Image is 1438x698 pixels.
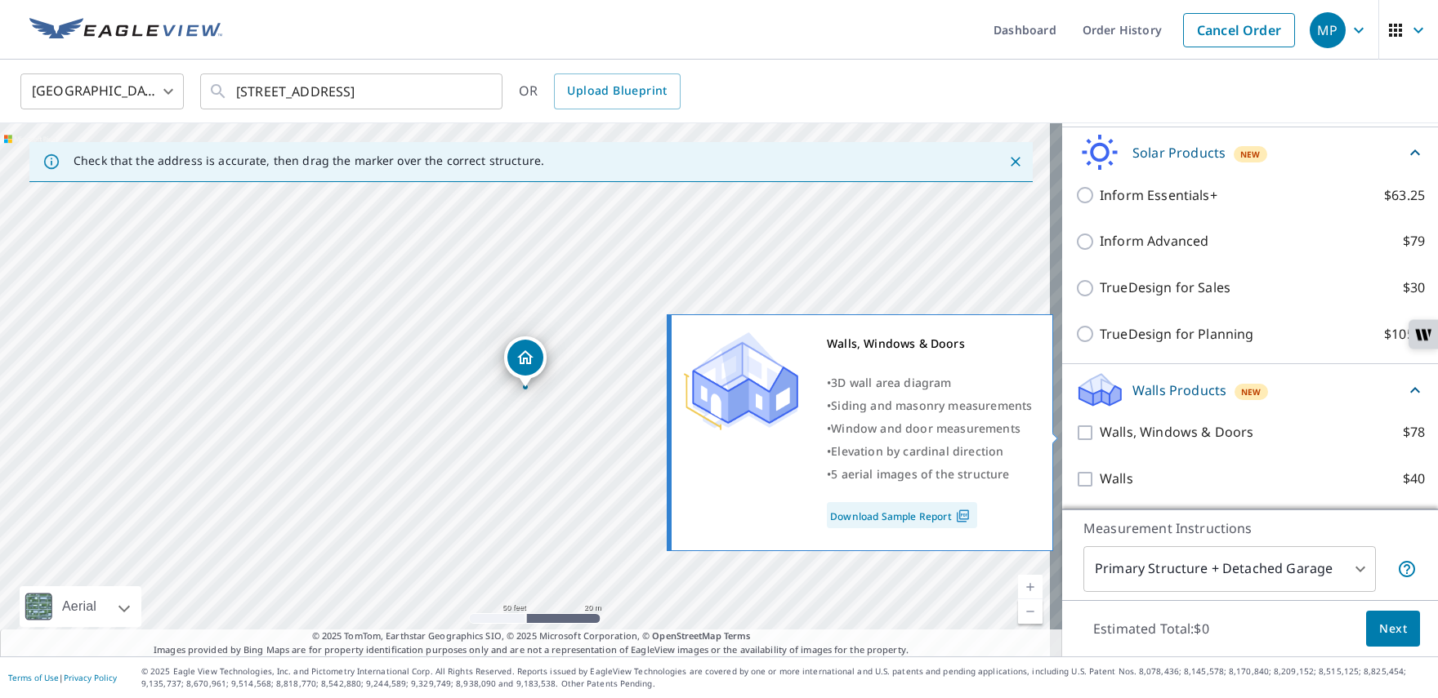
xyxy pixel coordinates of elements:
[1241,385,1262,398] span: New
[684,332,798,430] img: Premium
[831,420,1020,436] span: Window and door measurements
[831,375,951,390] span: 3D wall area diagram
[64,672,117,683] a: Privacy Policy
[1018,599,1043,624] a: Current Level 19, Zoom Out
[831,466,1009,482] span: 5 aerial images of the structure
[1100,278,1230,298] p: TrueDesign for Sales
[1397,559,1417,579] span: Your report will include the primary structure and a detached garage if one exists.
[1005,151,1026,172] button: Close
[504,336,547,387] div: Dropped pin, building 1, Residential property, 409 S Prairie Ave Mundelein, IL 60060
[74,153,544,168] p: Check that the address is accurate, then drag the marker over the correct structure.
[1384,324,1425,345] p: $105.5
[554,73,680,109] a: Upload Blueprint
[312,629,751,643] span: © 2025 TomTom, Earthstar Geographics SIO, © 2025 Microsoft Corporation, ©
[8,673,117,682] p: |
[1100,185,1217,206] p: Inform Essentials+
[1100,324,1253,345] p: TrueDesign for Planning
[29,18,222,42] img: EV Logo
[1083,546,1376,592] div: Primary Structure + Detached Garage
[1100,231,1208,251] p: Inform Advanced
[57,586,101,627] div: Aerial
[20,69,184,114] div: [GEOGRAPHIC_DATA]
[1018,575,1043,599] a: Current Level 19, Zoom In
[1240,148,1261,161] span: New
[236,69,469,114] input: Search by address or latitude-longitude
[831,398,1032,413] span: Siding and masonry measurements
[827,417,1032,440] div: •
[1100,422,1253,442] p: Walls, Windows & Doors
[1083,518,1417,538] p: Measurement Instructions
[1132,143,1226,162] p: Solar Products
[141,665,1430,690] p: © 2025 Eagle View Technologies, Inc. and Pictometry International Corp. All Rights Reserved. Repo...
[1403,231,1425,251] p: $79
[1132,380,1226,400] p: Walls Products
[831,443,1003,459] span: Elevation by cardinal direction
[652,629,721,642] a: OpenStreetMap
[827,332,1032,355] div: Walls, Windows & Doors
[827,371,1032,394] div: •
[519,73,681,109] div: OR
[1403,422,1425,442] p: $78
[8,672,59,683] a: Terms of Use
[567,81,667,101] span: Upload Blueprint
[827,394,1032,417] div: •
[1384,185,1425,206] p: $63.25
[952,509,974,523] img: Pdf Icon
[1100,469,1133,489] p: Walls
[1080,611,1222,647] p: Estimated Total: $0
[20,586,141,627] div: Aerial
[1075,134,1425,172] div: Solar ProductsNew
[1403,469,1425,489] p: $40
[1075,371,1425,409] div: Walls ProductsNew
[827,440,1032,463] div: •
[1379,619,1407,639] span: Next
[1183,13,1295,47] a: Cancel Order
[827,463,1032,486] div: •
[1366,611,1420,647] button: Next
[724,629,751,642] a: Terms
[1403,278,1425,298] p: $30
[1310,12,1346,48] div: MP
[827,502,977,528] a: Download Sample Report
